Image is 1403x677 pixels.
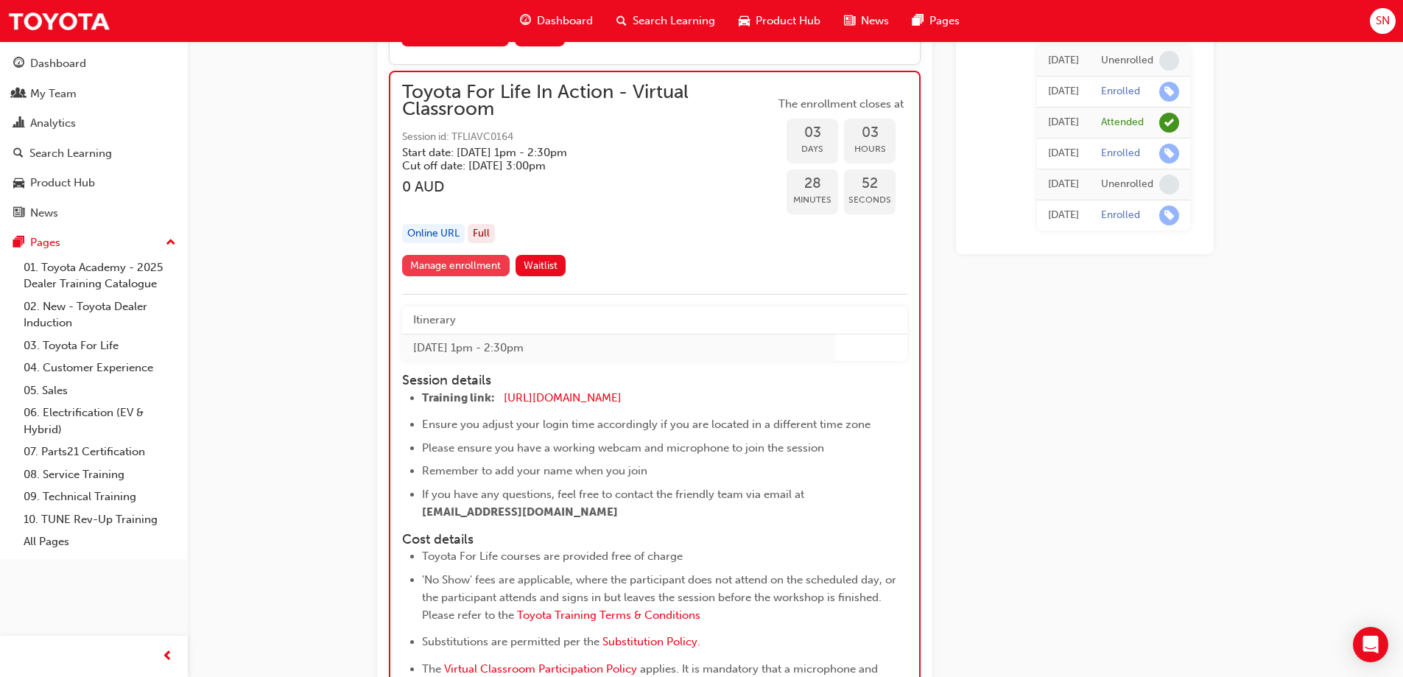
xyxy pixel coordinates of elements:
[6,200,182,227] a: News
[30,175,95,192] div: Product Hub
[605,6,727,36] a: search-iconSearch Learning
[929,13,960,29] span: Pages
[1101,85,1140,99] div: Enrolled
[162,648,173,666] span: prev-icon
[1370,8,1396,34] button: SN
[6,110,182,137] a: Analytics
[18,485,182,508] a: 09. Technical Training
[402,84,775,117] span: Toyota For Life In Action - Virtual Classroom
[13,177,24,190] span: car-icon
[1101,178,1153,192] div: Unenrolled
[861,13,889,29] span: News
[1159,113,1179,133] span: learningRecordVerb_ATTEND-icon
[422,418,871,431] span: Ensure you adjust your login time accordingly if you are located in a different time zone
[13,117,24,130] span: chart-icon
[13,236,24,250] span: pages-icon
[517,608,700,622] a: Toyota Training Terms & Conditions
[520,12,531,30] span: guage-icon
[18,401,182,441] a: 06. Electrification (EV & Hybrid)
[402,255,510,276] a: Manage enrollment
[18,441,182,463] a: 07. Parts21 Certification
[422,573,899,622] span: 'No Show' fees are applicable, where the participant does not attend on the scheduled day, or the...
[739,12,750,30] span: car-icon
[18,295,182,334] a: 02. New - Toyota Dealer Induction
[1048,83,1079,100] div: Tue Feb 11 2025 12:25:49 GMT+0800 (Australian Western Standard Time)
[422,464,647,477] span: Remember to add your name when you join
[18,256,182,295] a: 01. Toyota Academy - 2025 Dealer Training Catalogue
[422,635,599,648] span: Substitutions are permitted per the
[30,234,60,251] div: Pages
[422,488,804,501] span: If you have any questions, feel free to contact the friendly team via email at
[422,391,495,404] span: Training link:
[402,84,907,282] button: Toyota For Life In Action - Virtual ClassroomSession id: TFLIAVC0164Start date: [DATE] 1pm - 2:30...
[616,12,627,30] span: search-icon
[1101,208,1140,222] div: Enrolled
[402,373,881,389] h4: Session details
[444,662,637,676] a: Virtual Classroom Participation Policy
[166,234,176,253] span: up-icon
[402,306,835,334] th: Itinerary
[844,175,896,192] span: 52
[6,50,182,77] a: Dashboard
[775,96,907,113] span: The enrollment closes at
[537,13,593,29] span: Dashboard
[1101,116,1144,130] div: Attended
[402,334,835,361] td: [DATE] 1pm - 2:30pm
[29,145,112,162] div: Search Learning
[13,207,24,220] span: news-icon
[402,532,907,548] h4: Cost details
[18,379,182,402] a: 05. Sales
[1159,206,1179,225] span: learningRecordVerb_ENROLL-icon
[787,141,838,158] span: Days
[1048,176,1079,193] div: Wed Mar 01 2023 22:00:00 GMT+0800 (Australian Western Standard Time)
[7,4,110,38] img: Trak
[727,6,832,36] a: car-iconProduct Hub
[602,635,700,648] a: Substitution Policy.
[422,441,824,455] span: Please ensure you have a working webcam and microphone to join the session
[844,192,896,208] span: Seconds
[1101,147,1140,161] div: Enrolled
[402,146,751,159] h5: Start date: [DATE] 1pm - 2:30pm
[756,13,820,29] span: Product Hub
[1048,145,1079,162] div: Mon Mar 27 2023 22:00:00 GMT+0800 (Australian Western Standard Time)
[1048,114,1079,131] div: Mon May 08 2023 22:00:00 GMT+0800 (Australian Western Standard Time)
[13,88,24,101] span: people-icon
[18,508,182,531] a: 10. TUNE Rev-Up Training
[30,115,76,132] div: Analytics
[402,224,465,244] div: Online URL
[844,141,896,158] span: Hours
[6,47,182,229] button: DashboardMy TeamAnalyticsSearch LearningProduct HubNews
[18,530,182,553] a: All Pages
[6,229,182,256] button: Pages
[30,55,86,72] div: Dashboard
[787,124,838,141] span: 03
[6,140,182,167] a: Search Learning
[18,334,182,357] a: 03. Toyota For Life
[1159,144,1179,164] span: learningRecordVerb_ENROLL-icon
[468,224,495,244] div: Full
[422,550,683,563] span: Toyota For Life courses are provided free of charge
[1159,82,1179,102] span: learningRecordVerb_ENROLL-icon
[18,463,182,486] a: 08. Service Training
[1101,54,1153,68] div: Unenrolled
[633,13,715,29] span: Search Learning
[402,178,775,195] h3: 0 AUD
[844,12,855,30] span: news-icon
[1048,52,1079,69] div: Tue Feb 11 2025 12:26:17 GMT+0800 (Australian Western Standard Time)
[13,57,24,71] span: guage-icon
[524,259,558,272] span: Waitlist
[508,6,605,36] a: guage-iconDashboard
[913,12,924,30] span: pages-icon
[504,391,622,404] a: [URL][DOMAIN_NAME]
[1159,51,1179,71] span: learningRecordVerb_NONE-icon
[13,147,24,161] span: search-icon
[30,205,58,222] div: News
[787,192,838,208] span: Minutes
[844,124,896,141] span: 03
[6,169,182,197] a: Product Hub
